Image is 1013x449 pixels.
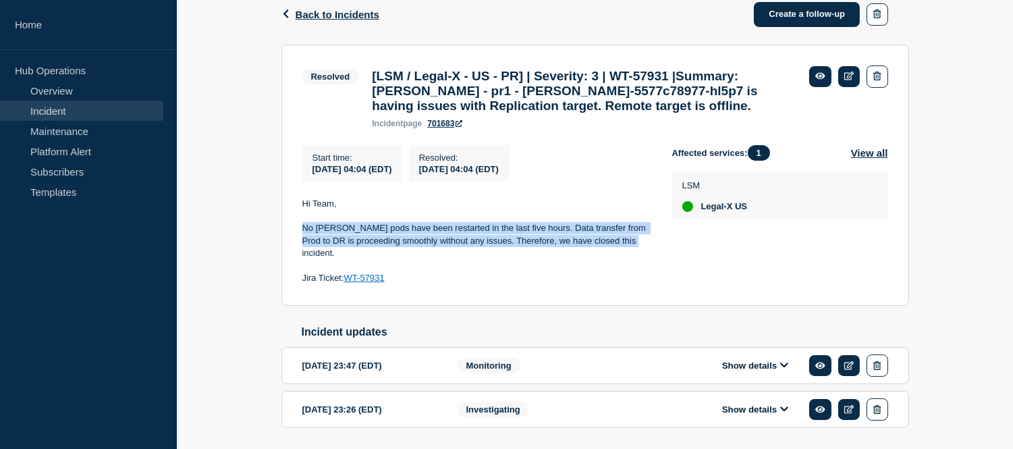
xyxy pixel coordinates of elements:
[427,119,462,128] a: 701683
[682,180,748,190] p: LSM
[458,402,529,417] span: Investigating
[312,153,392,163] p: Start time :
[372,119,422,128] p: page
[851,145,888,161] button: View all
[372,119,403,128] span: incident
[458,358,520,373] span: Monitoring
[281,9,379,20] button: Back to Incidents
[302,354,437,377] div: [DATE] 23:47 (EDT)
[672,145,777,161] span: Affected services:
[296,9,379,20] span: Back to Incidents
[344,273,385,283] a: WT-57931
[302,272,651,284] p: Jira Ticket:
[312,164,392,174] span: [DATE] 04:04 (EDT)
[302,398,437,421] div: [DATE] 23:26 (EDT)
[302,326,909,338] h2: Incident updates
[682,201,693,212] div: up
[718,404,792,415] button: Show details
[302,222,651,259] p: No [PERSON_NAME] pods have been restarted in the last five hours. Data transfer from Prod to DR i...
[754,2,860,27] a: Create a follow-up
[372,69,796,113] h3: [LSM / Legal-X - US - PR] | Severity: 3 | WT-57931 |Summary: [PERSON_NAME] - pr1 - [PERSON_NAME]-...
[302,69,359,84] span: Resolved
[718,360,792,371] button: Show details
[419,164,499,174] span: [DATE] 04:04 (EDT)
[701,201,748,212] span: Legal-X US
[419,153,499,163] p: Resolved :
[748,145,770,161] span: 1
[302,198,651,210] p: Hi Team,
